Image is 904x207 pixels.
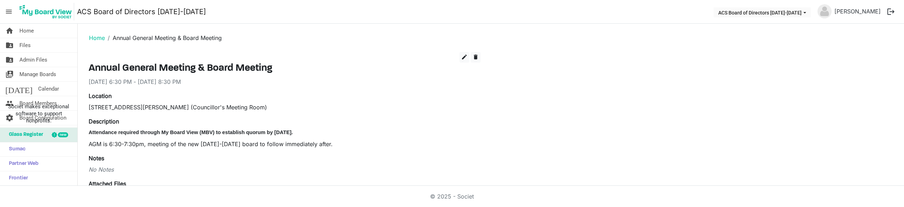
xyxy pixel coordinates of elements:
[89,77,481,86] div: [DATE] 6:30 PM - [DATE] 8:30 PM
[884,4,898,19] button: logout
[832,4,884,18] a: [PERSON_NAME]
[89,165,481,174] div: No Notes
[89,130,293,135] span: Attendance required through My Board View (MBV) to establish quorum by [DATE].
[19,96,57,110] span: Board Members
[430,193,474,200] a: © 2025 - Societ
[19,67,56,81] span: Manage Boards
[5,142,25,156] span: Sumac
[2,5,16,18] span: menu
[89,92,112,100] label: Location
[5,53,14,67] span: folder_shared
[89,34,105,41] a: Home
[714,7,811,17] button: ACS Board of Directors 2024-2025 dropdownbutton
[89,103,481,111] div: [STREET_ADDRESS][PERSON_NAME] (Councillor's Meeting Room)
[19,38,31,52] span: Files
[5,82,32,96] span: [DATE]
[5,96,14,110] span: people
[5,128,43,142] span: Glass Register
[17,3,77,21] a: My Board View Logo
[89,179,126,188] label: Attached Files
[5,24,14,38] span: home
[5,171,28,185] span: Frontier
[58,132,68,137] div: new
[471,52,481,63] button: delete
[89,117,119,126] label: Description
[472,54,479,60] span: delete
[105,34,222,42] li: Annual General Meeting & Board Meeting
[3,103,74,124] span: Societ makes exceptional software to support nonprofits.
[19,24,34,38] span: Home
[17,3,74,21] img: My Board View Logo
[89,63,481,75] h3: Annual General Meeting & Board Meeting
[89,154,104,162] label: Notes
[461,54,468,60] span: edit
[89,140,481,148] p: AGM is 6:30-7:30pm, meeting of the new [DATE]-[DATE] board to follow immediately after.
[817,4,832,18] img: no-profile-picture.svg
[19,53,47,67] span: Admin Files
[5,38,14,52] span: folder_shared
[5,67,14,81] span: switch_account
[38,82,59,96] span: Calendar
[459,52,469,63] button: edit
[77,5,206,19] a: ACS Board of Directors [DATE]-[DATE]
[5,157,38,171] span: Partner Web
